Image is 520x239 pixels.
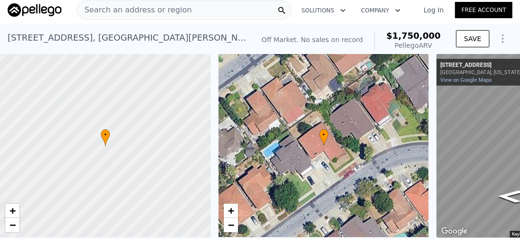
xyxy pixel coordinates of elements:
span: + [228,205,234,217]
span: − [228,219,234,231]
span: • [101,130,110,139]
a: Log In [412,5,455,15]
span: − [10,219,16,231]
div: Off Market. No sales on record [262,35,363,44]
div: [STREET_ADDRESS] , [GEOGRAPHIC_DATA][PERSON_NAME] , CA 95132 [8,31,247,44]
img: Pellego [8,3,62,17]
button: Show Options [493,29,512,48]
span: $1,750,000 [386,31,441,41]
a: Zoom in [5,204,20,218]
button: Solutions [294,2,354,19]
button: Company [354,2,408,19]
a: Open this area in Google Maps (opens a new window) [439,225,470,238]
span: Search an address or region [77,4,192,16]
a: Zoom in [224,204,238,218]
a: View on Google Maps [440,77,492,83]
span: + [10,205,16,217]
div: • [319,129,329,146]
a: Zoom out [5,218,20,232]
a: Free Account [455,2,512,18]
span: • [319,130,329,139]
div: Pellego ARV [386,41,441,50]
img: Google [439,225,470,238]
div: • [101,129,110,146]
a: Zoom out [224,218,238,232]
button: SAVE [456,30,489,47]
